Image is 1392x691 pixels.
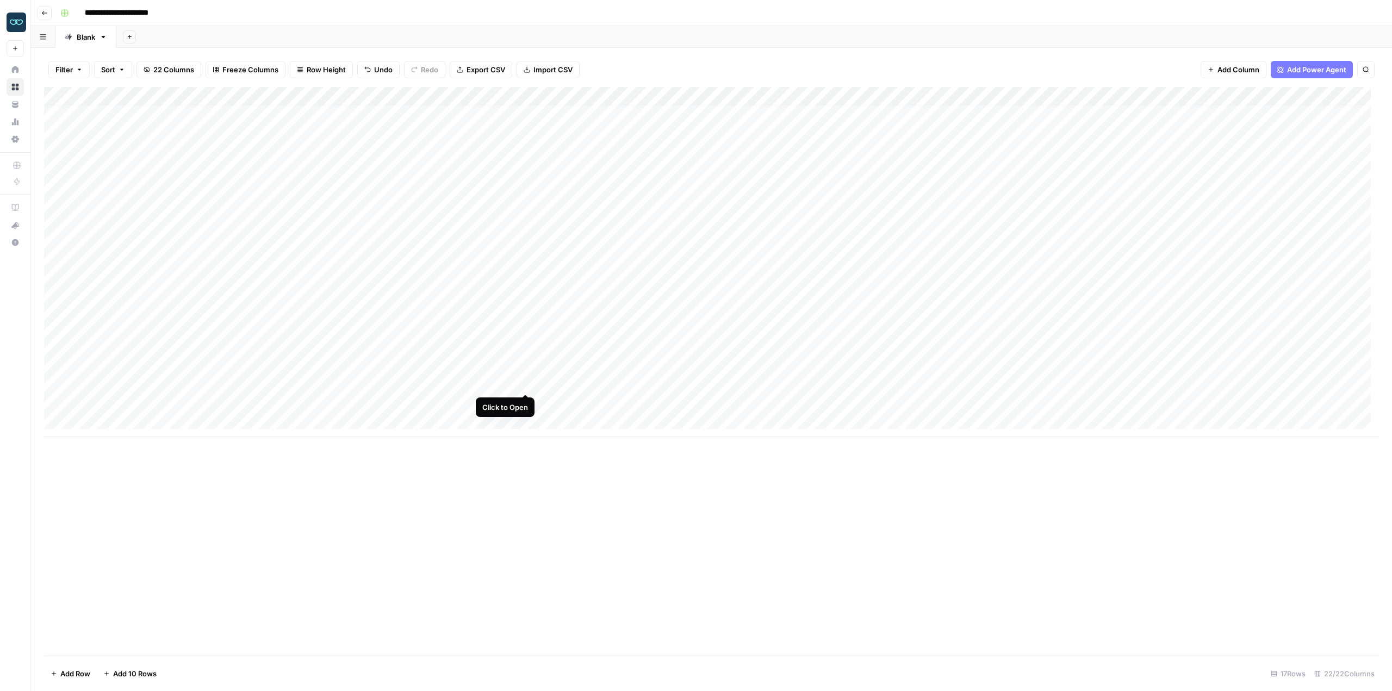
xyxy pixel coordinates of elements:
[7,234,24,251] button: Help + Support
[7,217,23,233] div: What's new?
[404,61,445,78] button: Redo
[7,78,24,96] a: Browse
[113,668,157,679] span: Add 10 Rows
[7,96,24,113] a: Your Data
[97,665,163,682] button: Add 10 Rows
[7,199,24,216] a: AirOps Academy
[48,61,90,78] button: Filter
[1310,665,1379,682] div: 22/22 Columns
[517,61,580,78] button: Import CSV
[77,32,95,42] div: Blank
[136,61,201,78] button: 22 Columns
[55,26,116,48] a: Blank
[533,64,573,75] span: Import CSV
[94,61,132,78] button: Sort
[374,64,393,75] span: Undo
[7,13,26,32] img: Zola Inc Logo
[450,61,512,78] button: Export CSV
[206,61,285,78] button: Freeze Columns
[482,402,528,413] div: Click to Open
[1217,64,1259,75] span: Add Column
[153,64,194,75] span: 22 Columns
[7,113,24,130] a: Usage
[55,64,73,75] span: Filter
[7,130,24,148] a: Settings
[357,61,400,78] button: Undo
[101,64,115,75] span: Sort
[1271,61,1353,78] button: Add Power Agent
[44,665,97,682] button: Add Row
[307,64,346,75] span: Row Height
[60,668,90,679] span: Add Row
[7,216,24,234] button: What's new?
[1201,61,1266,78] button: Add Column
[290,61,353,78] button: Row Height
[1266,665,1310,682] div: 17 Rows
[1287,64,1346,75] span: Add Power Agent
[7,61,24,78] a: Home
[467,64,505,75] span: Export CSV
[7,9,24,36] button: Workspace: Zola Inc
[421,64,438,75] span: Redo
[222,64,278,75] span: Freeze Columns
